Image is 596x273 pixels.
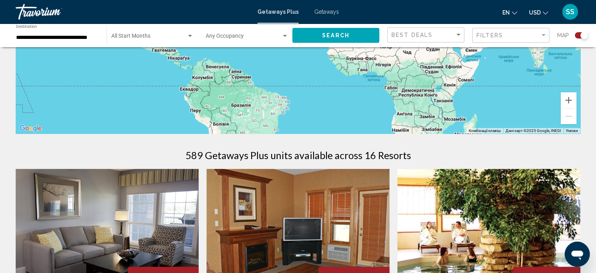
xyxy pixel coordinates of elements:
[502,9,510,16] span: en
[292,28,379,42] button: Search
[502,7,517,18] button: Change language
[16,4,250,20] a: Travorium
[185,149,411,161] h1: 589 Getaways Plus units available across 16 Resorts
[561,92,576,108] button: Збільшити
[469,128,501,134] button: Комбінації клавіш
[561,108,576,124] button: Зменшити
[391,32,433,38] span: Best Deals
[257,9,299,15] a: Getaways Plus
[476,32,503,38] span: Filters
[322,33,350,39] span: Search
[505,128,561,133] span: Дані карт ©2025 Google, INEGI
[472,27,549,44] button: Filter
[18,123,43,134] img: Google
[391,32,462,38] mat-select: Sort by
[18,123,43,134] a: Відкрити цю область на Картах Google (відкриється нове вікно)
[566,128,578,133] a: Умови (відкривається в новій вкладці)
[529,9,541,16] span: USD
[529,7,548,18] button: Change currency
[560,4,580,20] button: User Menu
[565,242,590,267] iframe: Кнопка для запуску вікна повідомлень
[557,30,569,41] span: Map
[314,9,339,15] a: Getaways
[566,8,574,16] span: SS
